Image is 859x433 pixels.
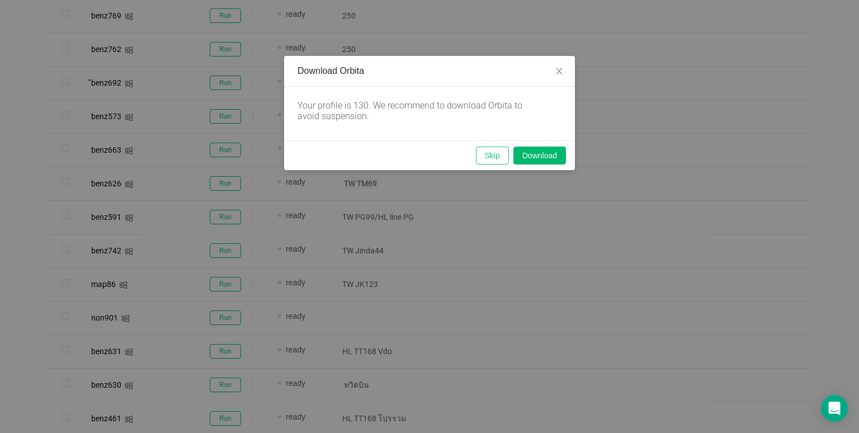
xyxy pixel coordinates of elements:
i: icon: close [555,67,564,76]
div: Download Orbita [298,65,561,77]
button: Download [513,147,566,164]
button: Skip [476,147,509,164]
button: Close [544,56,575,87]
div: Open Intercom Messenger [821,395,848,422]
div: Your profile is 130. We recommend to download Orbita to avoid suspension. [298,100,544,121]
